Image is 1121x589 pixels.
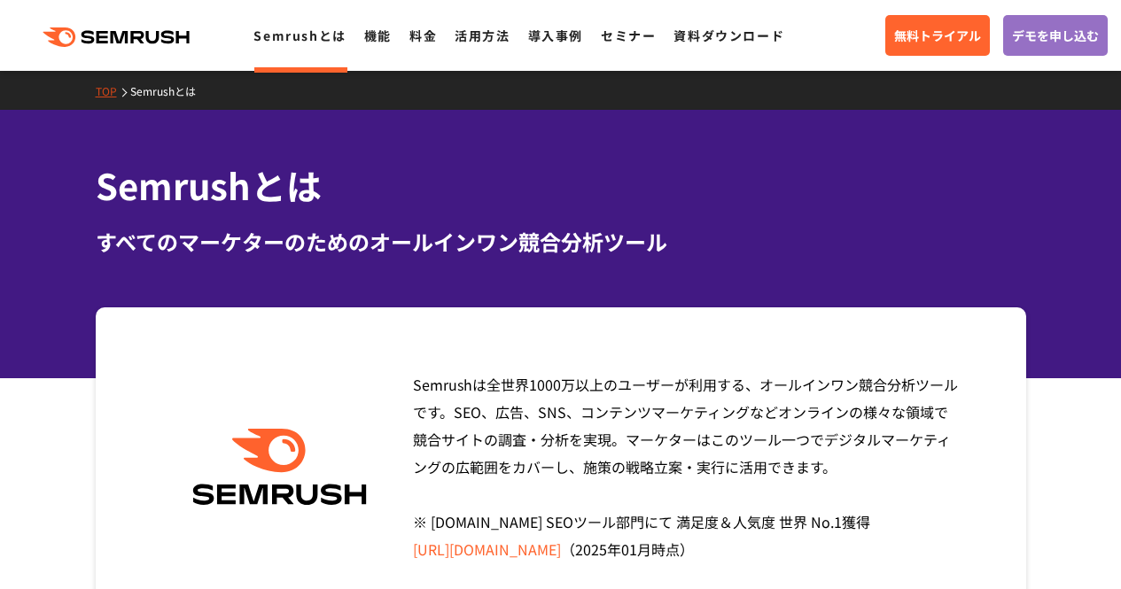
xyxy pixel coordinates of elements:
[183,429,376,506] img: Semrush
[96,226,1026,258] div: すべてのマーケターのためのオールインワン競合分析ツール
[455,27,510,44] a: 活用方法
[601,27,656,44] a: セミナー
[528,27,583,44] a: 導入事例
[1012,26,1099,45] span: デモを申し込む
[894,26,981,45] span: 無料トライアル
[885,15,990,56] a: 無料トライアル
[413,374,958,560] span: Semrushは全世界1000万以上のユーザーが利用する、オールインワン競合分析ツールです。SEO、広告、SNS、コンテンツマーケティングなどオンラインの様々な領域で競合サイトの調査・分析を実現...
[1003,15,1108,56] a: デモを申し込む
[364,27,392,44] a: 機能
[96,159,1026,212] h1: Semrushとは
[409,27,437,44] a: 料金
[253,27,346,44] a: Semrushとは
[673,27,784,44] a: 資料ダウンロード
[130,83,209,98] a: Semrushとは
[96,83,130,98] a: TOP
[413,539,561,560] a: [URL][DOMAIN_NAME]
